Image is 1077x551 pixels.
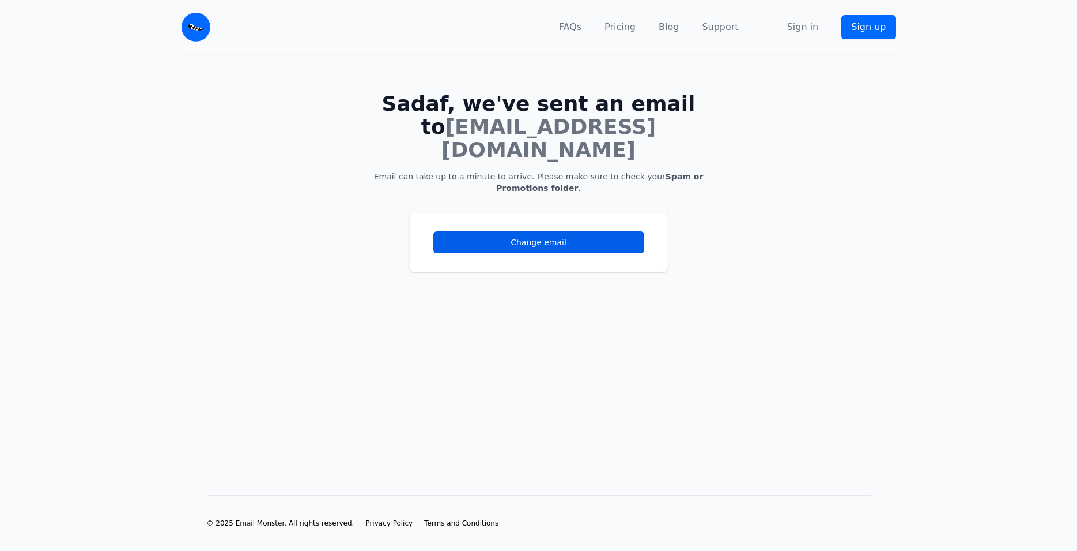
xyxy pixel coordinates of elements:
[702,20,738,34] a: Support
[433,231,644,253] a: Change email
[841,15,895,39] a: Sign up
[207,519,354,528] li: © 2025 Email Monster. All rights reserved.
[604,20,636,34] a: Pricing
[659,20,679,34] a: Blog
[373,92,705,162] h1: Sadaf, we've sent an email to
[787,20,819,34] a: Sign in
[182,13,210,42] img: Email Monster
[559,20,581,34] a: FAQs
[373,171,705,194] p: Email can take up to a minute to arrive. Please make sure to check your .
[365,519,413,528] a: Privacy Policy
[424,519,498,527] span: Terms and Conditions
[365,519,413,527] span: Privacy Policy
[441,115,656,162] span: [EMAIL_ADDRESS][DOMAIN_NAME]
[424,519,498,528] a: Terms and Conditions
